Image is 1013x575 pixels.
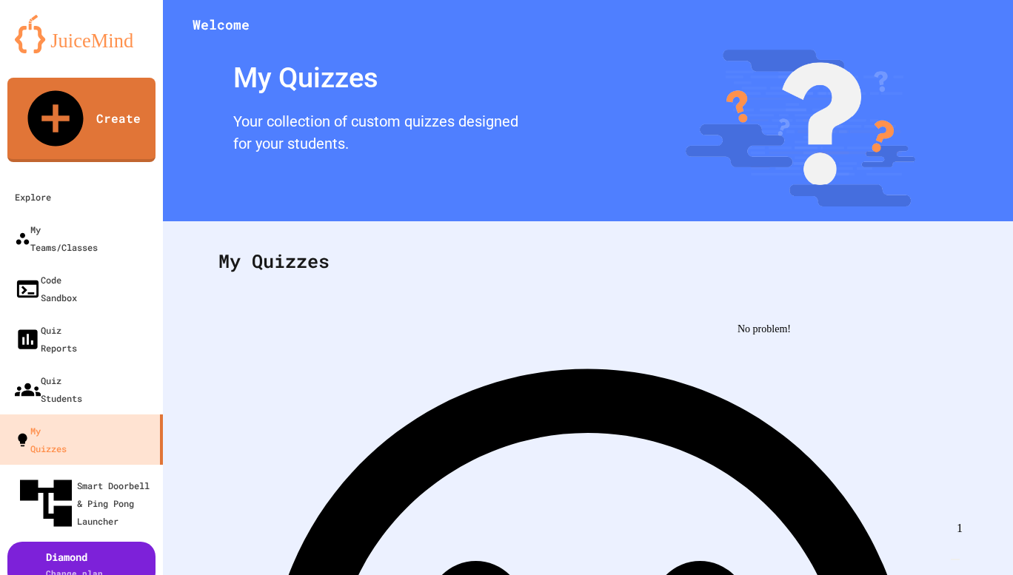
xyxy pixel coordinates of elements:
[226,50,526,107] div: My Quizzes
[15,472,157,534] div: Smart Doorbell & Ping Pong Launcher
[15,188,51,206] div: Explore
[15,15,148,53] img: logo-orange.svg
[204,232,972,290] div: My Quizzes
[15,422,67,457] div: My Quizzes
[951,516,998,560] iframe: chat widget
[15,321,77,357] div: Quiz Reports
[6,6,59,17] span: No problem!
[226,107,526,162] div: Your collection of custom quizzes designed for your students.
[732,317,998,508] iframe: chat widget
[15,221,98,256] div: My Teams/Classes
[7,78,156,162] a: Create
[686,50,916,206] img: banner-image-my-quizzes.png
[6,6,273,18] div: No problem!
[15,371,82,407] div: Quiz Students
[15,271,77,306] div: Code Sandbox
